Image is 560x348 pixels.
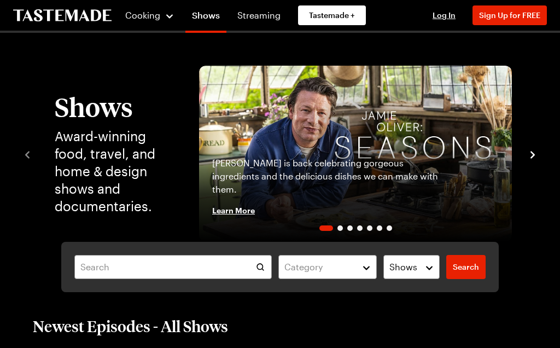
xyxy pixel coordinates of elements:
a: To Tastemade Home Page [13,9,112,22]
span: Go to slide 7 [387,225,392,231]
h2: Newest Episodes - All Shows [33,316,228,336]
span: Go to slide 1 [319,225,333,231]
div: 1 / 7 [199,66,512,242]
span: Go to slide 6 [377,225,382,231]
img: Jamie Oliver: Seasons [199,66,512,242]
input: Search [74,255,272,279]
span: Tastemade + [309,10,355,21]
a: Jamie Oliver: Seasons[PERSON_NAME] is back celebrating gorgeous ingredients and the delicious dis... [199,66,512,242]
button: Category [278,255,377,279]
button: Cooking [125,2,174,28]
a: filters [446,255,486,279]
button: navigate to next item [527,147,538,160]
button: Log In [422,10,466,21]
span: Go to slide 4 [357,225,363,231]
span: Search [453,262,479,272]
span: Learn More [212,205,255,216]
span: Sign Up for FREE [479,10,540,20]
span: Cooking [125,10,160,20]
p: Award-winning food, travel, and home & design shows and documentaries. [55,127,177,215]
p: [PERSON_NAME] is back celebrating gorgeous ingredients and the delicious dishes we can make with ... [212,156,441,196]
span: Go to slide 3 [347,225,353,231]
button: Sign Up for FREE [472,5,547,25]
div: Category [284,260,354,274]
span: Go to slide 5 [367,225,372,231]
span: Go to slide 2 [337,225,343,231]
span: Log In [433,10,456,20]
h1: Shows [55,92,177,121]
button: Shows [383,255,440,279]
span: Shows [389,260,417,274]
a: Tastemade + [298,5,366,25]
button: navigate to previous item [22,147,33,160]
a: Shows [185,2,226,33]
